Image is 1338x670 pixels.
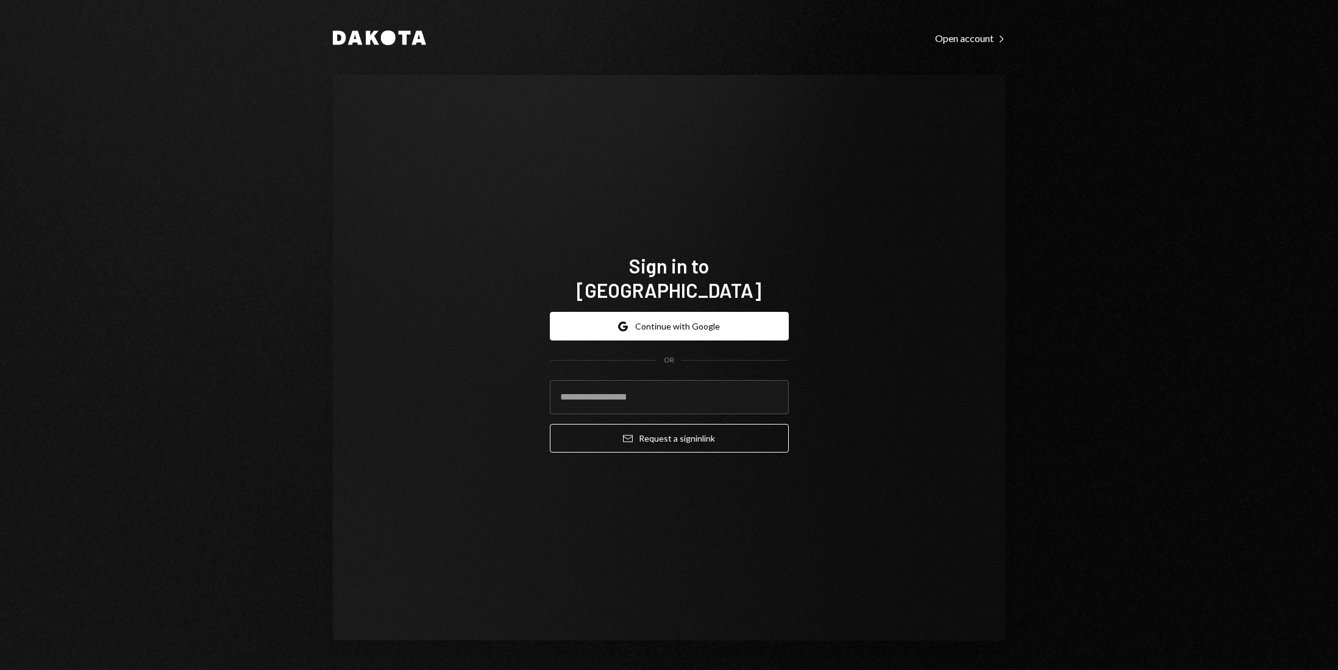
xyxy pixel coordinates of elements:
a: Open account [935,31,1006,44]
button: Continue with Google [550,312,789,340]
div: OR [664,355,674,365]
h1: Sign in to [GEOGRAPHIC_DATA] [550,253,789,302]
button: Request a signinlink [550,424,789,453]
div: Open account [935,32,1006,44]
